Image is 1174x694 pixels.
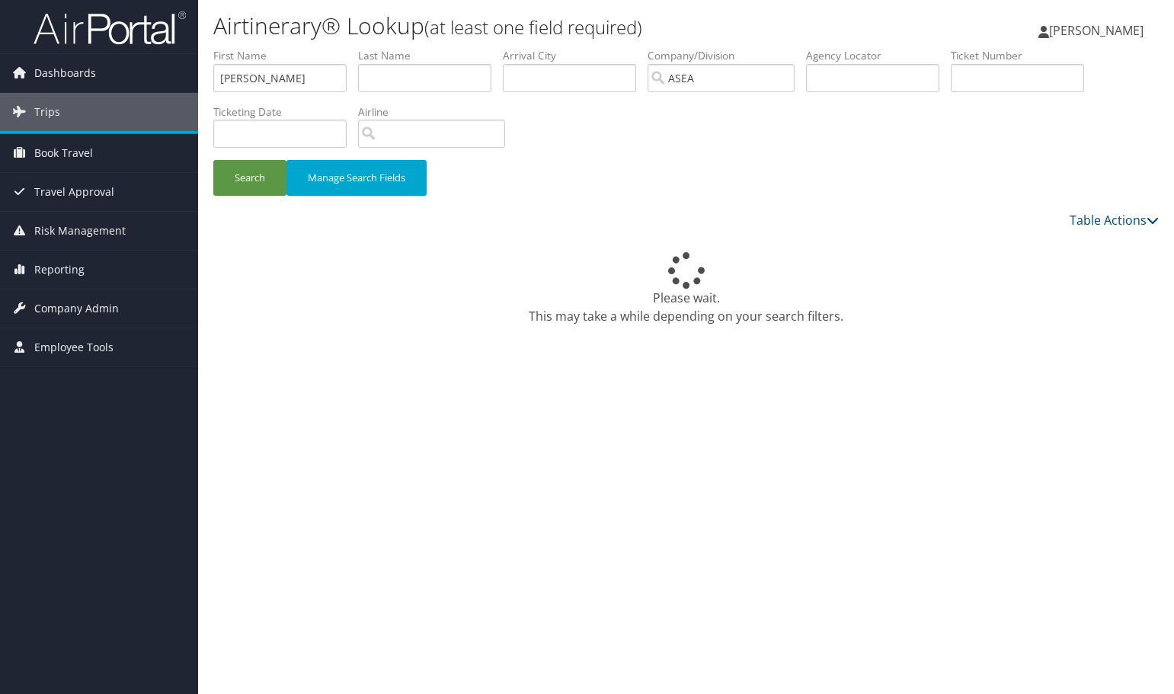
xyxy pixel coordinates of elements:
button: Search [213,160,286,196]
span: Dashboards [34,54,96,92]
label: First Name [213,48,358,63]
a: Table Actions [1070,212,1159,229]
label: Arrival City [503,48,648,63]
label: Ticketing Date [213,104,358,120]
a: [PERSON_NAME] [1038,8,1159,53]
label: Last Name [358,48,503,63]
span: Travel Approval [34,173,114,211]
span: Book Travel [34,134,93,172]
label: Agency Locator [806,48,951,63]
div: Please wait. This may take a while depending on your search filters. [213,252,1159,325]
button: Manage Search Fields [286,160,427,196]
small: (at least one field required) [424,14,642,40]
span: Employee Tools [34,328,114,366]
span: [PERSON_NAME] [1049,22,1144,39]
label: Company/Division [648,48,806,63]
span: Reporting [34,251,85,289]
span: Risk Management [34,212,126,250]
span: Company Admin [34,289,119,328]
h1: Airtinerary® Lookup [213,10,843,42]
span: Trips [34,93,60,131]
label: Airline [358,104,517,120]
label: Ticket Number [951,48,1096,63]
img: airportal-logo.png [34,10,186,46]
